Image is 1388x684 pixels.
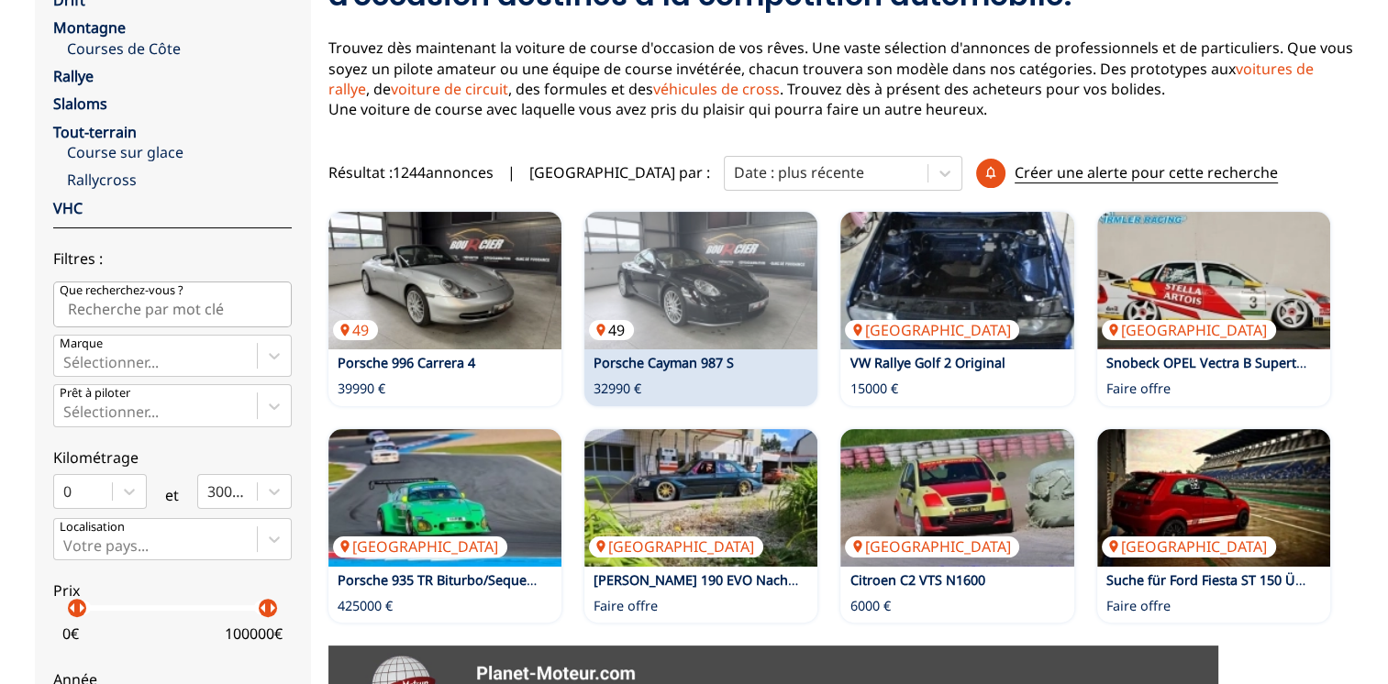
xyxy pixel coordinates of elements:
p: [GEOGRAPHIC_DATA] par : [529,162,710,182]
p: 49 [333,320,378,340]
p: [GEOGRAPHIC_DATA] [589,536,763,557]
p: Filtres : [53,248,292,269]
p: Localisation [60,519,125,535]
p: Prix [53,580,292,601]
input: MarqueSélectionner... [63,354,67,370]
p: [GEOGRAPHIC_DATA] [1102,320,1276,340]
a: Mercedes Benz 190 EVO Nachbau mit Tüv[GEOGRAPHIC_DATA] [584,429,817,567]
p: Kilométrage [53,447,292,468]
input: 0 [63,483,67,500]
p: 100000 € [225,623,283,644]
img: Suche für Ford Fiesta ST 150 Überrollkäfig [1097,429,1330,567]
a: Porsche 996 Carrera 4 [338,354,475,371]
p: Créer une alerte pour cette recherche [1015,162,1278,183]
a: Citroen C2 VTS N1600[GEOGRAPHIC_DATA] [840,429,1073,567]
a: Tout-terrain [53,122,137,142]
img: Porsche 996 Carrera 4 [328,212,561,349]
img: VW Rallye Golf 2 Original [840,212,1073,349]
p: 15000 € [849,380,897,398]
a: voitures de rallye [328,59,1314,99]
input: Que recherchez-vous ? [53,281,292,327]
a: VW Rallye Golf 2 Original [849,354,1005,371]
p: et [165,485,179,505]
p: Prêt à piloter [60,385,130,402]
a: Slaloms [53,94,107,114]
p: [GEOGRAPHIC_DATA] [1102,536,1276,557]
a: Citroen C2 VTS N1600 [849,571,984,589]
img: Snobeck OPEL Vectra B Supertouring 1996 Stella Artois [1097,212,1330,349]
p: Trouvez dès maintenant la voiture de course d'occasion de vos rêves. Une vaste sélection d'annonc... [328,38,1353,120]
img: Porsche 935 TR Biturbo/Sequentiell/Bosch ABS/Bosch TC [328,429,561,567]
p: Que recherchez-vous ? [60,282,183,299]
a: Porsche 935 TR Biturbo/Sequentiell/Bosch ABS/Bosch TC [338,571,689,589]
a: véhicules de cross [653,79,780,99]
a: Courses de Côte [67,39,292,59]
p: Faire offre [1106,380,1171,398]
p: 425000 € [338,597,393,615]
p: 6000 € [849,597,890,615]
a: VW Rallye Golf 2 Original[GEOGRAPHIC_DATA] [840,212,1073,349]
a: Rallycross [67,170,292,190]
input: Votre pays... [63,537,67,554]
p: 0 € [62,623,79,644]
p: [GEOGRAPHIC_DATA] [845,320,1019,340]
a: Suche für Ford Fiesta ST 150 Überrollkäfig[GEOGRAPHIC_DATA] [1097,429,1330,567]
a: Porsche 996 Carrera 449 [328,212,561,349]
a: Porsche Cayman 987 S [594,354,734,371]
a: Montagne [53,17,126,38]
img: Porsche Cayman 987 S [584,212,817,349]
a: Snobeck OPEL Vectra B Supertouring 1996 Stella Artois[GEOGRAPHIC_DATA] [1097,212,1330,349]
input: Prêt à piloterSélectionner... [63,403,67,420]
p: arrow_right [261,597,283,619]
p: Faire offre [594,597,658,615]
a: Suche für Ford Fiesta ST 150 Überrollkäfig [1106,571,1369,589]
p: 49 [589,320,634,340]
img: Mercedes Benz 190 EVO Nachbau mit Tüv [584,429,817,567]
p: arrow_left [252,597,274,619]
p: arrow_left [61,597,83,619]
p: Marque [60,336,103,352]
input: 300000 [207,483,211,500]
p: [GEOGRAPHIC_DATA] [333,536,507,557]
p: 32990 € [594,380,641,398]
span: Résultat : 1244 annonces [328,162,494,182]
p: [GEOGRAPHIC_DATA] [845,536,1019,557]
a: Porsche 935 TR Biturbo/Sequentiell/Bosch ABS/Bosch TC[GEOGRAPHIC_DATA] [328,429,561,567]
a: [PERSON_NAME] 190 EVO Nachbau mit Tüv [594,571,861,589]
a: Rallye [53,66,94,86]
a: VHC [53,198,83,218]
a: Porsche Cayman 987 S49 [584,212,817,349]
p: arrow_right [71,597,93,619]
span: | [507,162,516,182]
p: Faire offre [1106,597,1171,615]
img: Citroen C2 VTS N1600 [840,429,1073,567]
p: 39990 € [338,380,385,398]
a: voiture de circuit [391,79,508,99]
a: Course sur glace [67,142,292,162]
